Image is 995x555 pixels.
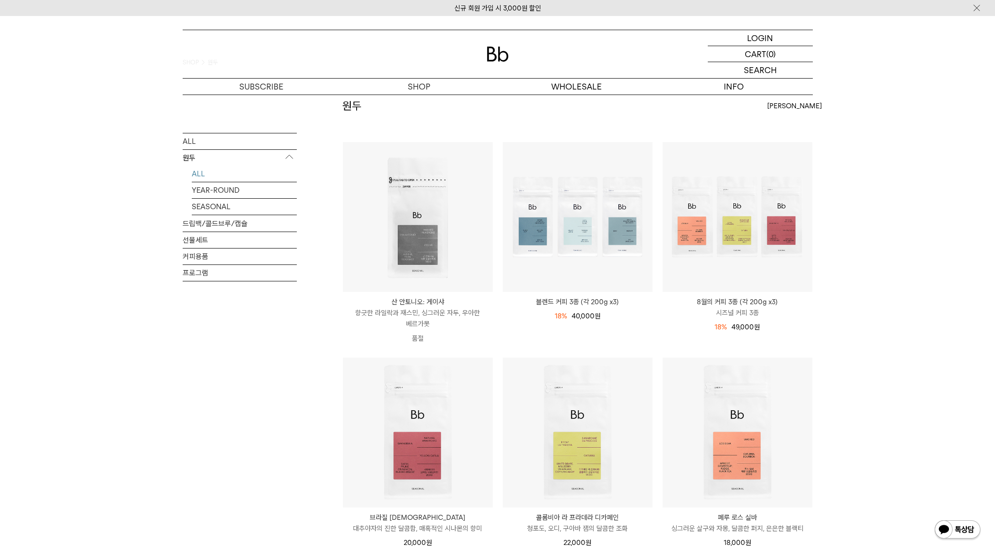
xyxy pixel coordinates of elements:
a: 신규 회원 가입 시 3,000원 할인 [454,4,541,12]
p: 대추야자의 진한 달콤함, 매혹적인 시나몬의 향미 [343,523,493,534]
span: [PERSON_NAME] [767,100,822,111]
p: CART [745,46,766,62]
a: SHOP [340,79,498,95]
img: 8월의 커피 3종 (각 200g x3) [663,142,812,292]
img: 로고 [487,47,509,62]
img: 페루 로스 실바 [663,358,812,507]
p: 품절 [343,329,493,348]
a: 프로그램 [183,264,297,280]
p: 산 안토니오: 게이샤 [343,296,493,307]
span: 원 [595,312,600,320]
span: 원 [754,323,760,331]
a: 블렌드 커피 3종 (각 200g x3) [503,296,653,307]
a: ALL [183,133,297,149]
p: LOGIN [747,30,773,46]
a: SUBSCRIBE [183,79,340,95]
p: WHOLESALE [498,79,655,95]
a: 페루 로스 실바 싱그러운 살구와 자몽, 달콤한 퍼지, 은은한 블랙티 [663,512,812,534]
p: (0) [766,46,776,62]
p: 브라질 [DEMOGRAPHIC_DATA] [343,512,493,523]
a: 브라질 [DEMOGRAPHIC_DATA] 대추야자의 진한 달콤함, 매혹적인 시나몬의 향미 [343,512,493,534]
a: 콜롬비아 라 프라데라 디카페인 청포도, 오디, 구아바 잼의 달콤한 조화 [503,512,653,534]
div: 18% [555,311,567,322]
img: 콜롬비아 라 프라데라 디카페인 [503,358,653,507]
a: 산 안토니오: 게이샤 향긋한 라일락과 재스민, 싱그러운 자두, 우아한 베르가못 [343,296,493,329]
span: 원 [426,539,432,547]
h2: 원두 [342,98,362,114]
img: 블렌드 커피 3종 (각 200g x3) [503,142,653,292]
p: 시즈널 커피 3종 [663,307,812,318]
p: SEARCH [744,62,777,78]
a: CART (0) [708,46,813,62]
span: 20,000 [404,539,432,547]
a: 선물세트 [183,232,297,248]
a: SEASONAL [192,198,297,214]
p: 향긋한 라일락과 재스민, 싱그러운 자두, 우아한 베르가못 [343,307,493,329]
a: 드립백/콜드브루/캡슐 [183,215,297,231]
img: 브라질 사맘바이아 [343,358,493,507]
span: 49,000 [732,323,760,331]
a: YEAR-ROUND [192,182,297,198]
div: 18% [715,322,727,333]
p: 싱그러운 살구와 자몽, 달콤한 퍼지, 은은한 블랙티 [663,523,812,534]
span: 원 [585,539,591,547]
p: INFO [655,79,813,95]
span: 22,000 [563,539,591,547]
span: 18,000 [724,539,751,547]
span: 40,000 [572,312,600,320]
p: 원두 [183,149,297,166]
p: 청포도, 오디, 구아바 잼의 달콤한 조화 [503,523,653,534]
p: 콜롬비아 라 프라데라 디카페인 [503,512,653,523]
a: LOGIN [708,30,813,46]
img: 산 안토니오: 게이샤 [343,142,493,292]
p: 8월의 커피 3종 (각 200g x3) [663,296,812,307]
span: 원 [745,539,751,547]
a: ALL [192,165,297,181]
img: 카카오톡 채널 1:1 채팅 버튼 [934,519,981,541]
a: 커피용품 [183,248,297,264]
a: 8월의 커피 3종 (각 200g x3) 시즈널 커피 3종 [663,296,812,318]
p: 페루 로스 실바 [663,512,812,523]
